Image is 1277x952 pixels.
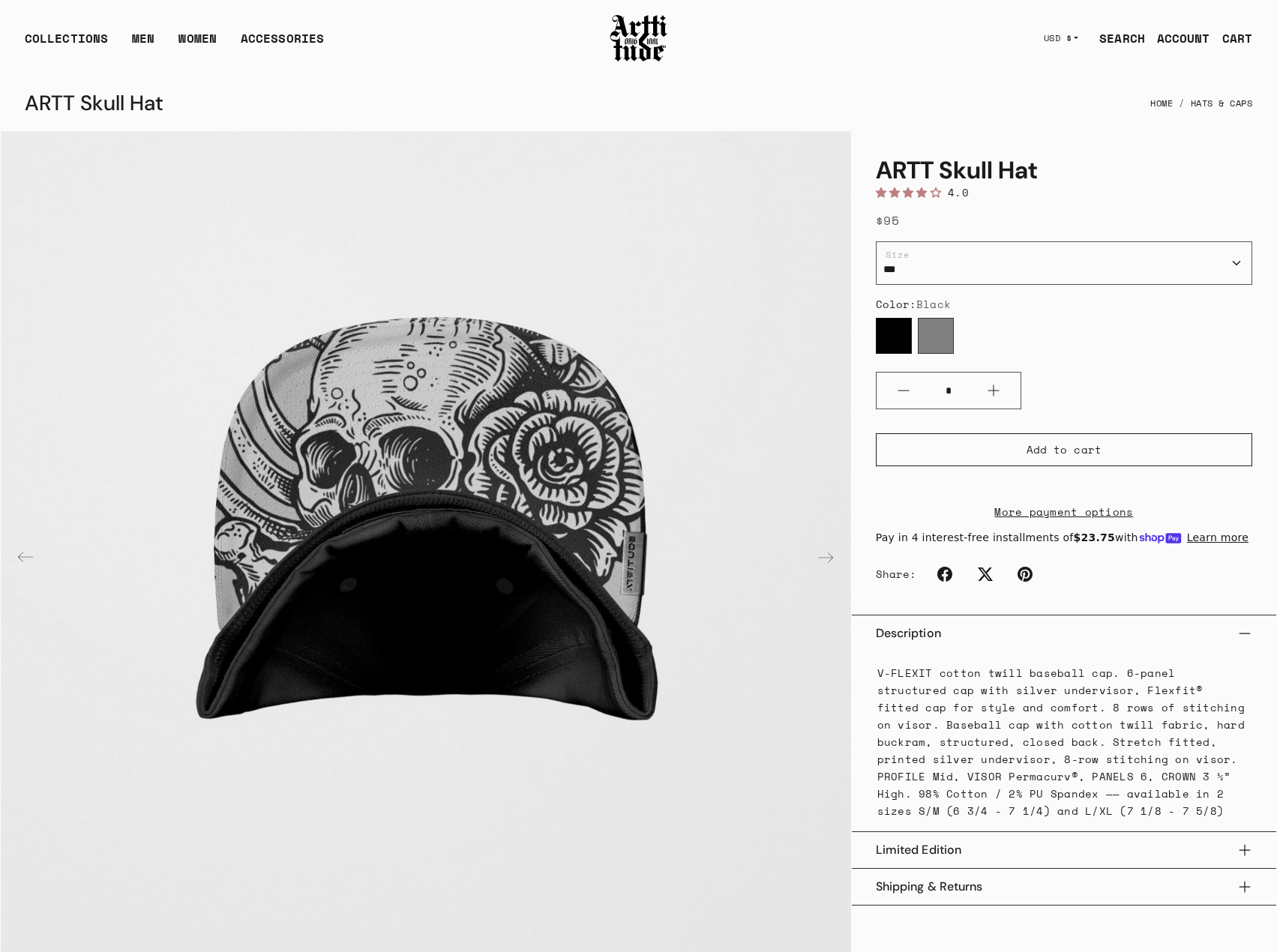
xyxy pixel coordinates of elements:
[25,85,163,121] div: ARTT Skull Hat
[876,155,1252,185] h1: ARTT Skull Hat
[931,377,967,405] input: Quantity
[7,540,43,576] div: Previous slide
[13,29,336,59] ul: Main navigation
[969,558,1002,591] a: Twitter
[876,567,917,582] span: Share:
[1145,23,1210,53] a: ACCOUNT
[876,184,949,200] span: 4.00 stars
[1150,87,1173,120] a: Home
[1087,23,1145,53] a: SEARCH
[967,373,1021,409] button: Plus
[241,29,324,59] div: ACCESSORIES
[876,832,1252,868] button: Limited Edition
[876,869,1252,905] button: Shipping & Returns
[876,433,1252,466] button: Add to cart
[876,318,912,354] label: Black
[132,29,154,59] a: MEN
[876,297,1252,312] div: Color:
[808,540,844,576] div: Next slide
[877,665,1245,819] span: V-FLEXIT cotton twill baseball cap. 6-panel structured cap with silver undervisor, Flexfit® fitte...
[1009,558,1042,591] a: Pinterest
[609,13,669,64] img: Arttitude
[948,184,969,200] span: 4.0
[928,558,961,591] a: Facebook
[877,373,931,409] button: Minus
[1222,29,1252,47] div: CART
[916,296,951,312] span: Black
[1044,32,1072,44] span: USD $
[876,503,1252,520] a: More payment options
[178,29,217,59] a: WOMEN
[25,29,108,59] div: COLLECTIONS
[876,615,1252,651] button: Description
[1027,442,1102,457] span: Add to cart
[876,211,900,229] span: $95
[1210,23,1252,53] a: Open cart
[1191,87,1253,120] a: Hats & Caps
[1035,22,1088,55] button: USD $
[918,318,954,354] label: Gray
